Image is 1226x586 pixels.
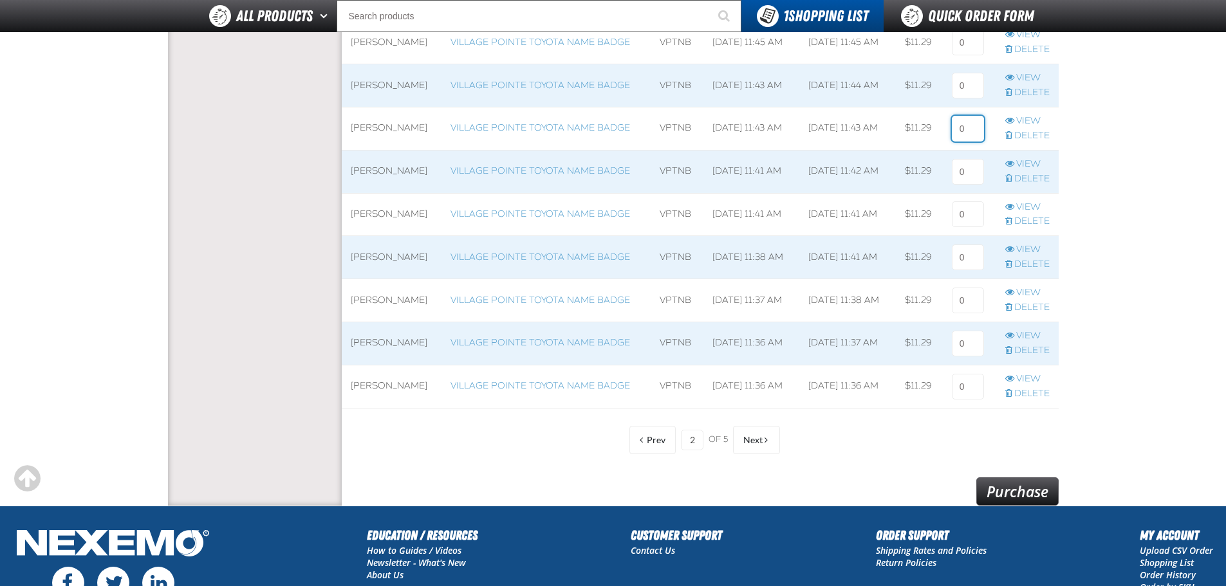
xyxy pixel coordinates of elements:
[631,526,722,545] h2: Customer Support
[1140,526,1213,545] h2: My Account
[450,295,630,306] a: Village Pointe Toyota Name Badge
[13,464,41,493] div: Scroll to the top
[1005,87,1050,99] a: Delete row action
[896,365,943,408] td: $11.29
[703,193,799,236] td: [DATE] 11:41 AM
[876,556,936,569] a: Return Policies
[367,556,466,569] a: Newsletter - What's New
[1005,345,1050,357] a: Delete row action
[1005,215,1050,228] a: Delete row action
[450,208,630,219] a: Village Pointe Toyota Name Badge
[952,374,984,399] input: 0
[1005,44,1050,56] a: Delete row action
[703,279,799,322] td: [DATE] 11:37 AM
[651,193,703,236] td: VPTNB
[342,365,442,408] td: [PERSON_NAME]
[952,116,984,142] input: 0
[1005,373,1050,385] a: View row action
[799,150,895,193] td: [DATE] 11:42 AM
[342,107,442,151] td: [PERSON_NAME]
[450,122,630,133] a: Village Pointe Toyota Name Badge
[367,544,461,556] a: How to Guides / Videos
[651,150,703,193] td: VPTNB
[896,21,943,64] td: $11.29
[799,64,895,107] td: [DATE] 11:44 AM
[629,426,676,454] button: Previous Page
[681,430,703,450] input: Current page number
[342,21,442,64] td: [PERSON_NAME]
[342,193,442,236] td: [PERSON_NAME]
[799,236,895,279] td: [DATE] 11:41 AM
[896,107,943,151] td: $11.29
[703,322,799,365] td: [DATE] 11:36 AM
[952,244,984,270] input: 0
[799,21,895,64] td: [DATE] 11:45 AM
[1005,158,1050,170] a: View row action
[1005,130,1050,142] a: Delete row action
[783,7,788,25] strong: 1
[799,322,895,365] td: [DATE] 11:37 AM
[1005,29,1050,41] a: View row action
[952,30,984,55] input: 0
[703,150,799,193] td: [DATE] 11:41 AM
[1005,287,1050,299] a: View row action
[1005,115,1050,127] a: View row action
[799,365,895,408] td: [DATE] 11:36 AM
[733,426,780,454] button: Next Page
[236,5,313,28] span: All Products
[651,107,703,151] td: VPTNB
[876,544,987,556] a: Shipping Rates and Policies
[1005,244,1050,256] a: View row action
[1005,330,1050,342] a: View row action
[342,322,442,365] td: [PERSON_NAME]
[1140,556,1194,569] a: Shopping List
[450,337,630,348] a: Village Pointe Toyota Name Badge
[703,21,799,64] td: [DATE] 11:45 AM
[1005,173,1050,185] a: Delete row action
[342,150,442,193] td: [PERSON_NAME]
[13,526,213,563] img: Nexemo Logo
[896,279,943,322] td: $11.29
[651,279,703,322] td: VPTNB
[709,434,728,446] span: of 5
[450,80,630,91] a: Village Pointe Toyota Name Badge
[450,37,630,48] a: Village Pointe Toyota Name Badge
[896,150,943,193] td: $11.29
[342,236,442,279] td: [PERSON_NAME]
[651,322,703,365] td: VPTNB
[952,331,984,356] input: 0
[703,107,799,151] td: [DATE] 11:43 AM
[952,201,984,227] input: 0
[651,64,703,107] td: VPTNB
[1005,259,1050,271] a: Delete row action
[631,544,675,556] a: Contact Us
[703,64,799,107] td: [DATE] 11:43 AM
[952,159,984,185] input: 0
[647,435,665,445] span: Previous Page
[450,165,630,176] a: Village Pointe Toyota Name Badge
[1005,201,1050,214] a: View row action
[743,435,763,445] span: Next Page
[896,322,943,365] td: $11.29
[450,380,630,391] a: Village Pointe Toyota Name Badge
[1005,302,1050,314] a: Delete row action
[799,107,895,151] td: [DATE] 11:43 AM
[896,236,943,279] td: $11.29
[367,569,404,581] a: About Us
[976,477,1059,506] a: Purchase
[896,64,943,107] td: $11.29
[651,365,703,408] td: VPTNB
[703,236,799,279] td: [DATE] 11:38 AM
[367,526,478,545] h2: Education / Resources
[1140,544,1213,556] a: Upload CSV Order
[1005,388,1050,400] a: Delete row action
[342,279,442,322] td: [PERSON_NAME]
[651,236,703,279] td: VPTNB
[952,73,984,98] input: 0
[342,64,442,107] td: [PERSON_NAME]
[783,7,868,25] span: Shopping List
[1140,569,1196,581] a: Order History
[651,21,703,64] td: VPTNB
[450,252,630,262] a: Village Pointe Toyota Name Badge
[952,288,984,313] input: 0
